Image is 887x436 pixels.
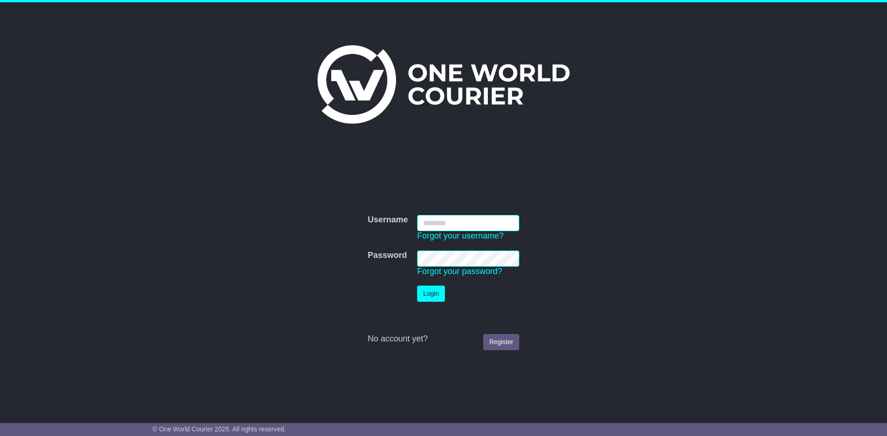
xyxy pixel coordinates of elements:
[417,231,504,240] a: Forgot your username?
[152,425,286,433] span: © One World Courier 2025. All rights reserved.
[368,251,407,261] label: Password
[368,334,519,344] div: No account yet?
[317,45,570,124] img: One World
[483,334,519,350] a: Register
[368,215,408,225] label: Username
[417,286,445,302] button: Login
[417,267,502,276] a: Forgot your password?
